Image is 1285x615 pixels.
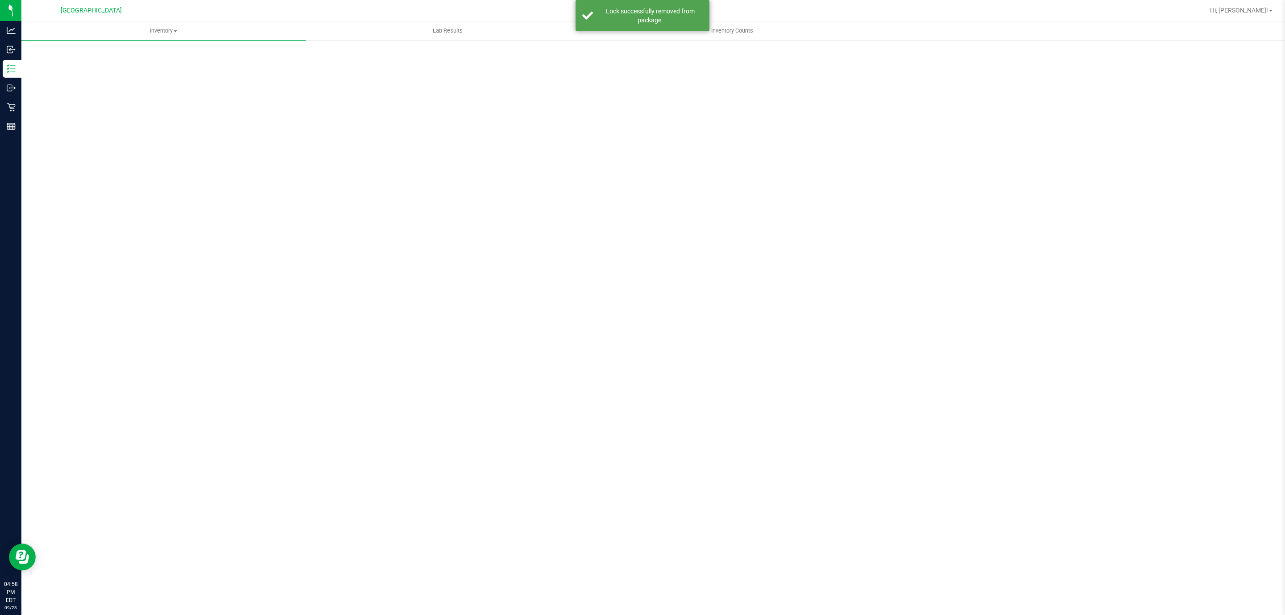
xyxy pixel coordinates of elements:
span: Lab Results [421,27,475,35]
inline-svg: Inbound [7,45,16,54]
inline-svg: Outbound [7,83,16,92]
a: Inventory Counts [590,21,874,40]
inline-svg: Retail [7,103,16,112]
a: Inventory [21,21,306,40]
p: 09/23 [4,604,17,611]
span: Inventory [21,27,306,35]
iframe: Resource center [9,544,36,570]
a: Lab Results [306,21,590,40]
span: Inventory Counts [699,27,765,35]
span: [GEOGRAPHIC_DATA] [61,7,122,14]
inline-svg: Reports [7,122,16,131]
span: Hi, [PERSON_NAME]! [1210,7,1268,14]
inline-svg: Inventory [7,64,16,73]
inline-svg: Analytics [7,26,16,35]
p: 04:58 PM EDT [4,580,17,604]
div: Lock successfully removed from package. [598,7,703,25]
